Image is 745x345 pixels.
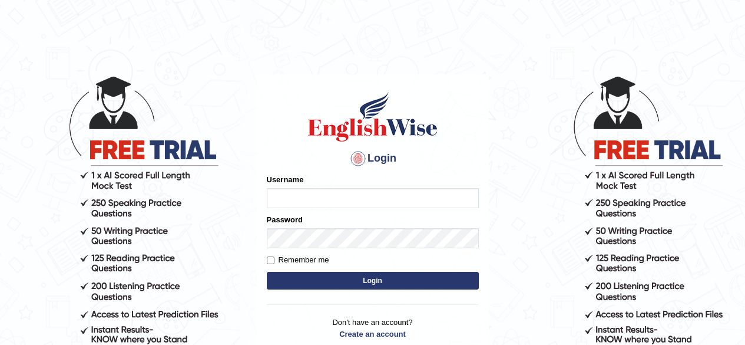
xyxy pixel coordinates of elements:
[267,254,329,266] label: Remember me
[267,272,479,290] button: Login
[306,90,440,143] img: Logo of English Wise sign in for intelligent practice with AI
[267,257,274,264] input: Remember me
[267,149,479,168] h4: Login
[267,214,303,225] label: Password
[267,174,304,185] label: Username
[267,328,479,340] a: Create an account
